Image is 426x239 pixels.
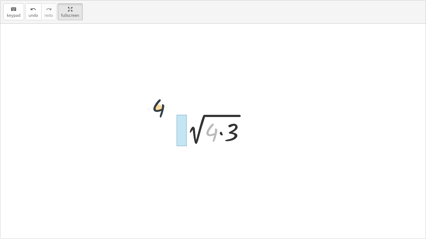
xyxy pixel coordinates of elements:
[11,6,17,13] i: keyboard
[3,3,24,20] button: keyboardkeypad
[29,13,38,18] span: undo
[61,13,79,18] span: fullscreen
[25,3,41,20] button: undoundo
[41,3,56,20] button: redoredo
[7,13,21,18] span: keypad
[58,3,83,20] button: fullscreen
[30,6,36,13] i: undo
[45,13,53,18] span: redo
[46,6,52,13] i: redo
